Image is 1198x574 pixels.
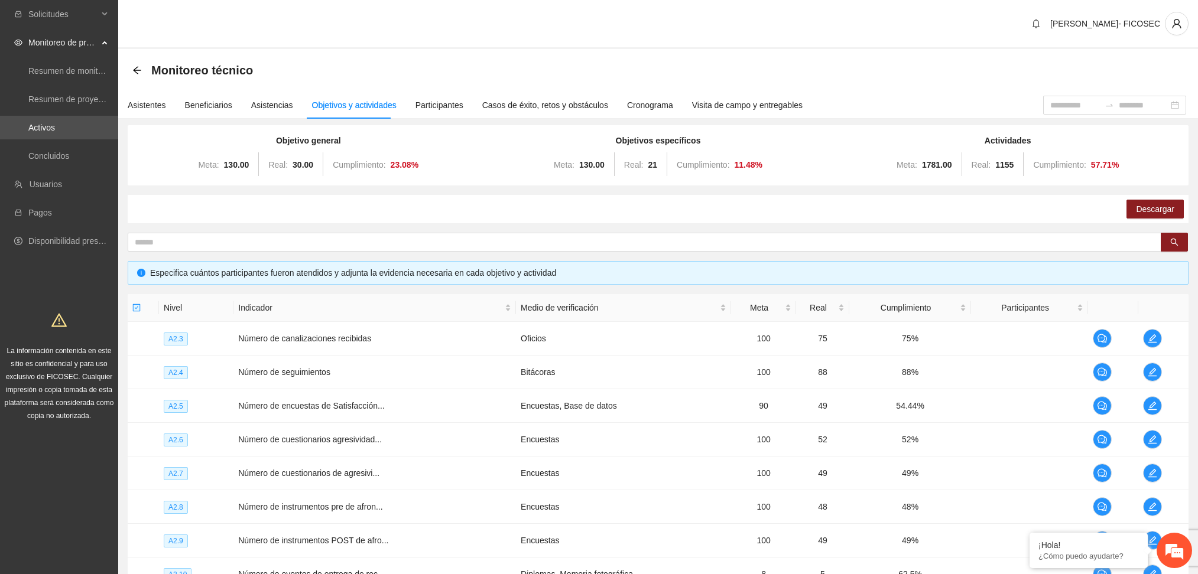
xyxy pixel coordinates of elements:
span: arrow-left [132,66,142,75]
span: Cumplimiento: [677,160,729,169]
div: Asistentes [128,99,166,112]
th: Indicador [233,294,516,322]
strong: 130.00 [224,160,249,169]
a: Resumen de monitoreo [28,66,115,76]
td: 49% [849,456,971,490]
button: edit [1143,396,1162,415]
button: edit [1143,464,1162,482]
a: Resumen de proyectos aprobados [28,94,155,104]
span: Número de cuestionarios agresividad... [238,435,382,444]
span: Real: [972,160,991,169]
a: Disponibilidad presupuestal [28,236,129,246]
div: Asistencias [251,99,293,112]
button: comment [1093,430,1112,449]
span: Cumplimiento [854,301,957,314]
span: search [1170,238,1178,247]
a: Activos [28,123,55,132]
td: 100 [731,456,796,490]
span: bell [1027,19,1045,28]
td: 49 [796,456,849,490]
th: Nivel [159,294,233,322]
th: Real [796,294,849,322]
span: La información contenida en este sitio es confidencial y para uso exclusivo de FICOSEC. Cualquier... [5,347,114,420]
td: Número de seguimientos [233,356,516,389]
div: Cronograma [627,99,673,112]
td: Encuestas [516,490,731,524]
span: swap-right [1105,100,1114,110]
span: Solicitudes [28,2,98,26]
td: Número de canalizaciones recibidas [233,322,516,356]
button: bell [1027,14,1046,33]
td: 100 [731,322,796,356]
div: Objetivos y actividades [312,99,397,112]
td: 75 [796,322,849,356]
button: comment [1093,396,1112,415]
td: 100 [731,490,796,524]
span: edit [1144,468,1161,478]
span: Real: [624,160,644,169]
button: user [1165,12,1189,35]
td: 88% [849,356,971,389]
span: Número de instrumentos POST de afro... [238,536,388,545]
span: [PERSON_NAME]- FICOSEC [1050,19,1160,28]
span: Meta [736,301,783,314]
td: 54.44% [849,389,971,423]
td: 100 [731,356,796,389]
td: 75% [849,322,971,356]
td: 100 [731,423,796,456]
span: info-circle [137,269,145,277]
td: 48% [849,490,971,524]
span: A2.7 [164,467,188,480]
th: Medio de verificación [516,294,731,322]
strong: Objetivo general [276,136,341,145]
span: Monitoreo de proyectos [28,31,98,54]
td: 48 [796,490,849,524]
span: eye [14,38,22,47]
td: Encuestas [516,456,731,490]
span: edit [1144,401,1161,410]
span: check-square [132,304,141,312]
td: 88 [796,356,849,389]
button: comment [1093,363,1112,381]
td: 49% [849,524,971,557]
td: 90 [731,389,796,423]
span: edit [1144,367,1161,377]
span: Cumplimiento: [333,160,385,169]
p: ¿Cómo puedo ayudarte? [1038,552,1139,560]
strong: 23.08 % [391,160,419,169]
td: Encuestas, Base de datos [516,389,731,423]
a: Usuarios [30,180,62,189]
span: Real: [268,160,288,169]
div: Back [132,66,142,76]
button: edit [1143,363,1162,381]
span: Medio de verificación [521,301,717,314]
span: Indicador [238,301,502,314]
span: Real [801,301,836,314]
button: edit [1143,329,1162,348]
span: Número de encuestas de Satisfacción... [238,401,384,410]
td: Bitácoras [516,356,731,389]
td: 49 [796,524,849,557]
span: Meta: [897,160,917,169]
span: edit [1144,536,1161,545]
span: warning [51,312,67,328]
button: edit [1143,531,1162,550]
span: A2.3 [164,332,188,345]
strong: 1781.00 [922,160,952,169]
span: A2.9 [164,534,188,547]
th: Cumplimiento [849,294,971,322]
button: comment [1093,464,1112,482]
span: user [1165,18,1188,29]
span: A2.6 [164,433,188,446]
button: edit [1143,497,1162,516]
td: 52% [849,423,971,456]
span: Número de instrumentos pre de afron... [238,502,382,511]
strong: Actividades [985,136,1031,145]
td: 100 [731,524,796,557]
span: to [1105,100,1114,110]
button: comment [1093,329,1112,348]
td: Encuestas [516,524,731,557]
span: Meta: [199,160,219,169]
span: Descargar [1136,203,1174,216]
button: comment [1093,531,1112,550]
